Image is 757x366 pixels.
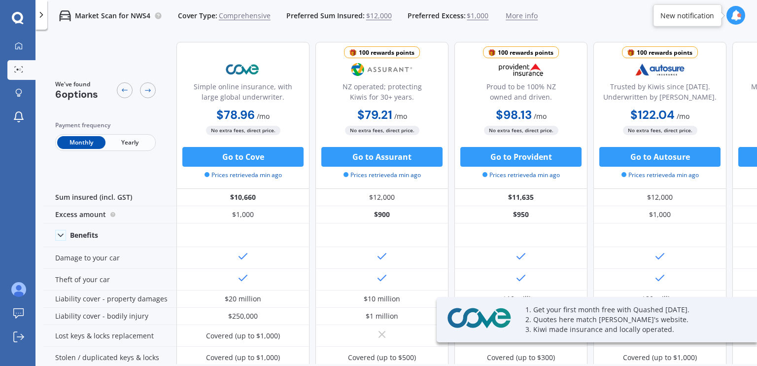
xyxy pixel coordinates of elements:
[488,57,553,82] img: Provident.png
[445,306,514,331] img: Cove.webp
[463,81,579,106] div: Proud to be 100% NZ owned and driven.
[55,80,98,89] span: We've found
[408,11,466,21] span: Preferred Excess:
[454,206,587,223] div: $950
[602,81,718,106] div: Trusted by Kiwis since [DATE]. Underwritten by [PERSON_NAME].
[345,126,419,135] span: No extra fees, direct price.
[454,189,587,206] div: $11,635
[525,305,732,315] p: 1. Get your first month free with Quashed [DATE].
[623,353,697,363] div: Covered (up to $1,000)
[43,269,176,291] div: Theft of your car
[70,231,98,240] div: Benefits
[206,126,280,135] span: No extra fees, direct price.
[219,11,271,21] span: Comprehensive
[43,291,176,308] div: Liability cover - property damages
[286,11,365,21] span: Preferred Sum Insured:
[206,331,280,341] div: Covered (up to $1,000)
[43,189,176,206] div: Sum insured (incl. GST)
[621,171,699,180] span: Prices retrieved a min ago
[623,126,697,135] span: No extra fees, direct price.
[216,107,255,122] b: $78.96
[43,308,176,325] div: Liability cover - bodily injury
[55,120,156,130] div: Payment frequency
[43,247,176,269] div: Damage to your car
[593,206,726,223] div: $1,000
[205,171,282,180] span: Prices retrieved a min ago
[321,147,443,167] button: Go to Assurant
[498,48,553,58] div: 100 rewards points
[348,353,416,363] div: Covered (up to $500)
[503,294,539,304] div: $10 million
[460,147,582,167] button: Go to Provident
[210,57,275,82] img: Cove.webp
[484,126,558,135] span: No extra fees, direct price.
[176,206,310,223] div: $1,000
[637,48,692,58] div: 100 rewards points
[627,49,634,56] img: points
[525,315,732,325] p: 2. Quotes here match [PERSON_NAME]'s website.
[677,111,689,121] span: / mo
[349,49,356,56] img: points
[178,11,217,21] span: Cover Type:
[257,111,270,121] span: / mo
[525,325,732,334] p: 3. Kiwi made insurance and locally operated.
[176,189,310,206] div: $10,660
[43,206,176,223] div: Excess amount
[366,311,398,321] div: $1 million
[627,57,692,82] img: Autosure.webp
[642,294,678,304] div: $20 million
[599,147,721,167] button: Go to Autosure
[225,294,261,304] div: $20 million
[185,81,301,106] div: Simple online insurance, with large global underwriter.
[228,311,258,321] div: $250,000
[482,171,560,180] span: Prices retrieved a min ago
[660,10,714,20] div: New notification
[630,107,675,122] b: $122.04
[349,57,414,82] img: Assurant.png
[315,189,448,206] div: $12,000
[59,10,71,22] img: car.f15378c7a67c060ca3f3.svg
[467,11,488,21] span: $1,000
[75,11,150,21] p: Market Scan for NWS4
[357,107,392,122] b: $79.21
[344,171,421,180] span: Prices retrieved a min ago
[506,11,538,21] span: More info
[57,136,105,149] span: Monthly
[315,206,448,223] div: $900
[364,294,400,304] div: $10 million
[182,147,304,167] button: Go to Cove
[593,189,726,206] div: $12,000
[488,49,495,56] img: points
[105,136,154,149] span: Yearly
[11,282,26,297] img: ACg8ocK8vY7FDUQCl339ORI8Dn1tnHPF3mR_f1xTDYPV5k9zx6xzKw=s96-c
[394,111,407,121] span: / mo
[534,111,547,121] span: / mo
[487,353,555,363] div: Covered (up to $300)
[43,325,176,347] div: Lost keys & locks replacement
[55,88,98,101] span: 6 options
[366,11,392,21] span: $12,000
[206,353,280,363] div: Covered (up to $1,000)
[324,81,440,106] div: NZ operated; protecting Kiwis for 30+ years.
[359,48,414,58] div: 100 rewards points
[496,107,532,122] b: $98.13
